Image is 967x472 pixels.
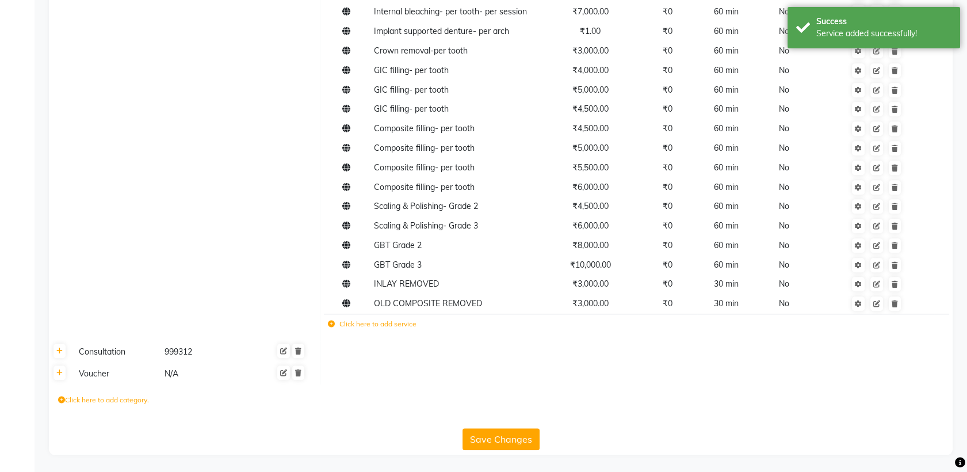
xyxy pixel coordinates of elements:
[714,279,739,289] span: 30 min
[572,201,609,211] span: ₹4,500.00
[663,85,672,95] span: ₹0
[714,26,739,36] span: 60 min
[374,162,475,173] span: Composite filling- per tooth
[779,260,789,270] span: No
[463,428,540,450] button: Save Changes
[663,143,672,153] span: ₹0
[779,45,789,56] span: No
[714,65,739,75] span: 60 min
[374,182,475,192] span: Composite filling- per tooth
[663,26,672,36] span: ₹0
[714,104,739,114] span: 60 min
[779,279,789,289] span: No
[572,298,609,309] span: ₹3,000.00
[714,201,739,211] span: 60 min
[328,319,416,329] label: Click here to add service
[374,85,449,95] span: GIC filling- per tooth
[779,123,789,134] span: No
[714,6,739,17] span: 60 min
[663,220,672,231] span: ₹0
[779,162,789,173] span: No
[74,367,159,381] div: Voucher
[74,345,159,359] div: Consultation
[663,65,672,75] span: ₹0
[580,26,601,36] span: ₹1.00
[663,162,672,173] span: ₹0
[374,65,449,75] span: GIC filling- per tooth
[663,45,672,56] span: ₹0
[663,201,672,211] span: ₹0
[714,240,739,250] span: 60 min
[572,279,609,289] span: ₹3,000.00
[163,367,248,381] div: N/A
[663,279,672,289] span: ₹0
[163,345,248,359] div: 999312
[816,28,951,40] div: Service added successfully!
[572,123,609,134] span: ₹4,500.00
[714,182,739,192] span: 60 min
[663,182,672,192] span: ₹0
[374,45,468,56] span: Crown removal-per tooth
[779,298,789,309] span: No
[374,123,475,134] span: Composite filling- per tooth
[374,201,478,211] span: Scaling & Polishing- Grade 2
[572,220,609,231] span: ₹6,000.00
[714,162,739,173] span: 60 min
[714,123,739,134] span: 60 min
[663,6,672,17] span: ₹0
[663,240,672,250] span: ₹0
[572,104,609,114] span: ₹4,500.00
[58,395,149,405] label: Click here to add category.
[663,260,672,270] span: ₹0
[714,143,739,153] span: 60 min
[779,182,789,192] span: No
[663,104,672,114] span: ₹0
[779,240,789,250] span: No
[374,220,478,231] span: Scaling & Polishing- Grade 3
[572,240,609,250] span: ₹8,000.00
[714,85,739,95] span: 60 min
[779,65,789,75] span: No
[572,162,609,173] span: ₹5,500.00
[779,143,789,153] span: No
[663,123,672,134] span: ₹0
[374,260,422,270] span: GBT Grade 3
[572,6,609,17] span: ₹7,000.00
[572,182,609,192] span: ₹6,000.00
[572,65,609,75] span: ₹4,000.00
[714,220,739,231] span: 60 min
[663,298,672,309] span: ₹0
[779,26,789,36] span: No
[572,143,609,153] span: ₹5,000.00
[779,201,789,211] span: No
[374,143,475,153] span: Composite filling- per tooth
[570,260,611,270] span: ₹10,000.00
[374,279,439,289] span: INLAY REMOVED
[572,85,609,95] span: ₹5,000.00
[816,16,951,28] div: Success
[374,298,482,309] span: OLD COMPOSITE REMOVED
[714,260,739,270] span: 60 min
[374,6,527,17] span: Internal bleaching- per tooth- per session
[572,45,609,56] span: ₹3,000.00
[779,6,789,17] span: No
[374,26,509,36] span: Implant supported denture- per arch
[374,104,449,114] span: GIC filling- per tooth
[779,220,789,231] span: No
[374,240,422,250] span: GBT Grade 2
[779,104,789,114] span: No
[714,298,739,309] span: 30 min
[779,85,789,95] span: No
[714,45,739,56] span: 60 min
